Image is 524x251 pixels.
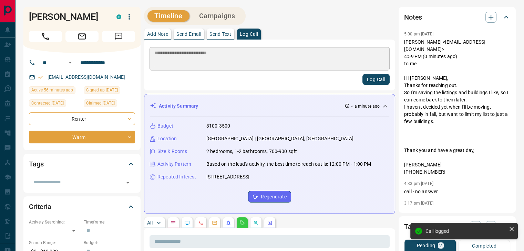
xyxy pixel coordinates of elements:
p: Budget [157,122,173,130]
p: [STREET_ADDRESS] [206,173,249,181]
p: Activity Pattern [157,161,191,168]
div: Warm [29,131,135,143]
svg: Requests [239,220,245,226]
button: Timeline [147,10,189,22]
span: Active 56 minutes ago [31,87,73,94]
svg: Opportunities [253,220,259,226]
svg: Calls [198,220,204,226]
span: Contacted [DATE] [31,100,64,107]
h2: Tasks [404,221,422,232]
p: Activity Summary [159,102,198,110]
a: [EMAIL_ADDRESS][DOMAIN_NAME] [48,74,125,80]
p: Actively Searching: [29,219,80,225]
p: Add Note [147,32,168,36]
p: call - no answer [404,208,510,215]
p: 5:00 pm [DATE] [404,32,433,36]
p: 2 bedrooms, 1-2 bathrooms, 700-900 sqft [206,148,297,155]
button: Log Call [362,74,390,85]
svg: Lead Browsing Activity [184,220,190,226]
p: Location [157,135,177,142]
svg: Email Verified [38,75,43,80]
p: Size & Rooms [157,148,187,155]
p: Completed [472,243,496,248]
span: Signed up [DATE] [86,87,118,94]
p: Send Text [209,32,232,36]
p: call - no answer [404,188,510,195]
h2: Notes [404,12,422,23]
div: condos.ca [116,14,121,19]
p: All [147,220,153,225]
div: Mon Aug 18 2025 [29,86,80,96]
p: Budget: [84,240,135,246]
p: Timeframe: [84,219,135,225]
svg: Listing Alerts [226,220,231,226]
span: Call [29,31,62,42]
p: Search Range: [29,240,80,246]
p: Pending [417,243,435,248]
span: Claimed [DATE] [86,100,115,107]
div: Activity Summary< a minute ago [150,100,389,112]
p: 3100-3500 [206,122,230,130]
p: Repeated Interest [157,173,196,181]
span: Email [65,31,99,42]
button: Open [66,58,74,67]
p: 2 [439,243,442,248]
span: Message [102,31,135,42]
button: Regenerate [248,191,291,203]
button: Campaigns [192,10,242,22]
button: Open [123,178,133,187]
div: Tags [29,156,135,172]
svg: Notes [171,220,176,226]
div: Wed Feb 05 2025 [84,99,135,109]
p: Based on the lead's activity, the best time to reach out is: 12:00 PM - 1:00 PM [206,161,371,168]
p: [GEOGRAPHIC_DATA] | [GEOGRAPHIC_DATA], [GEOGRAPHIC_DATA] [206,135,353,142]
p: 4:33 pm [DATE] [404,181,433,186]
h1: [PERSON_NAME] [29,11,106,22]
div: Renter [29,112,135,125]
h2: Tags [29,159,43,170]
div: Tasks [404,218,510,235]
p: [PERSON_NAME] <[EMAIL_ADDRESS][DOMAIN_NAME]> 4:59 PM (0 minutes ago) to me Hi [PERSON_NAME], Than... [404,39,510,176]
div: Tue Feb 04 2025 [84,86,135,96]
div: Notes [404,9,510,25]
div: Criteria [29,198,135,215]
p: Log Call [240,32,258,36]
svg: Emails [212,220,217,226]
p: < a minute ago [351,103,380,109]
div: Call logged [425,228,506,234]
div: Fri Jul 04 2025 [29,99,80,109]
p: 3:17 pm [DATE] [404,201,433,206]
h2: Criteria [29,201,51,212]
p: Send Email [176,32,201,36]
svg: Agent Actions [267,220,273,226]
